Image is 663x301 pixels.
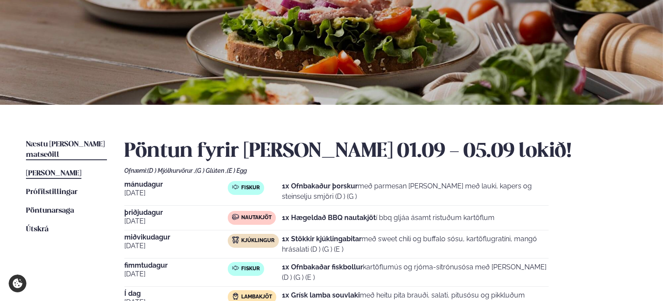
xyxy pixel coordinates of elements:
[124,181,228,188] span: mánudagur
[124,167,637,174] div: Ofnæmi:
[241,237,275,244] span: Kjúklingur
[124,209,228,216] span: þriðjudagur
[282,263,363,271] strong: 1x Ofnbakaðar fiskbollur
[282,214,376,222] strong: 1x Hægeldað BBQ nautakjöt
[282,235,362,243] strong: 1x Stökkir kjúklingabitar
[282,234,549,255] p: með sweet chili og buffalo sósu, kartöflugratíni, mangó hrásalati (D ) (G ) (E )
[124,234,228,241] span: miðvikudagur
[232,184,239,191] img: fish.svg
[124,188,228,198] span: [DATE]
[241,265,260,272] span: Fiskur
[26,224,49,235] a: Útskrá
[124,216,228,227] span: [DATE]
[26,206,74,216] a: Pöntunarsaga
[124,269,228,279] span: [DATE]
[227,167,247,174] span: (E ) Egg
[9,275,26,292] a: Cookie settings
[26,168,81,179] a: [PERSON_NAME]
[26,139,107,160] a: Næstu [PERSON_NAME] matseðill
[26,187,78,197] a: Prófílstillingar
[232,214,239,220] img: beef.svg
[124,290,228,297] span: Í dag
[124,262,228,269] span: fimmtudagur
[26,188,78,196] span: Prófílstillingar
[26,226,49,233] span: Útskrá
[124,241,228,251] span: [DATE]
[241,294,272,301] span: Lambakjöt
[26,207,74,214] span: Pöntunarsaga
[282,262,549,283] p: kartöflumús og rjóma-sítrónusósa með [PERSON_NAME] (D ) (G ) (E )
[195,167,227,174] span: (G ) Glúten ,
[282,291,360,299] strong: 1x Grísk lamba souvlaki
[26,141,105,159] span: Næstu [PERSON_NAME] matseðill
[232,236,239,243] img: chicken.svg
[124,139,637,164] h2: Pöntun fyrir [PERSON_NAME] 01.09 - 05.09 lokið!
[282,181,549,202] p: með parmesan [PERSON_NAME] með lauki, kapers og steinselju smjöri (D ) (G )
[232,265,239,272] img: fish.svg
[232,293,239,300] img: Lamb.svg
[241,184,260,191] span: Fiskur
[147,167,195,174] span: (D ) Mjólkurvörur ,
[282,182,358,190] strong: 1x Ofnbakaður þorskur
[282,213,495,223] p: í bbq gljáa ásamt ristuðum kartöflum
[241,214,272,221] span: Nautakjöt
[26,170,81,177] span: [PERSON_NAME]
